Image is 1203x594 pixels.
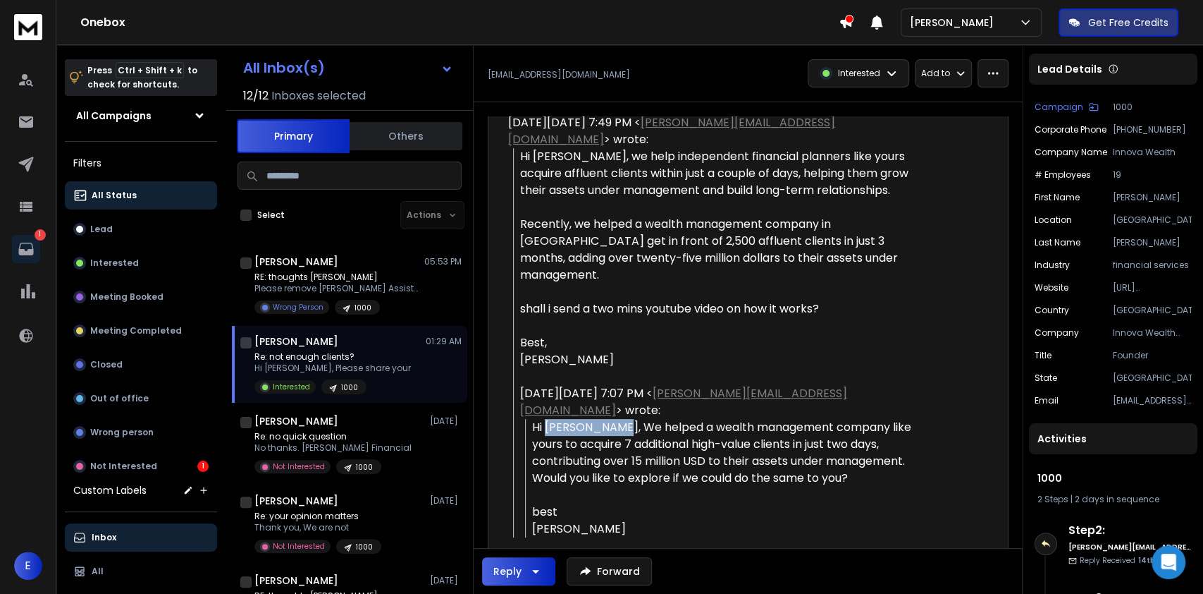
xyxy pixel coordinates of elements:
[482,557,555,586] button: Reply
[1113,395,1192,406] p: [EMAIL_ADDRESS][DOMAIN_NAME]
[90,291,164,303] p: Meeting Booked
[1113,102,1192,113] p: 1000
[1035,237,1080,248] p: Last Name
[1113,169,1192,181] p: 19
[92,566,104,577] p: All
[65,153,217,173] h3: Filters
[273,461,325,472] p: Not Interested
[508,114,920,148] div: [DATE][DATE] 7:49 PM < > wrote:
[232,54,464,82] button: All Inbox(s)
[65,181,217,210] button: All Status
[116,62,184,78] span: Ctrl + Shift + k
[92,532,116,543] p: Inbox
[90,359,123,370] p: Closed
[1035,372,1057,384] p: State
[520,351,920,368] div: [PERSON_NAME]
[254,414,338,428] h1: [PERSON_NAME]
[1035,260,1070,271] p: industry
[273,302,323,313] p: Wrong Person
[1113,282,1192,293] p: [URL][DOMAIN_NAME]
[254,363,411,374] p: Hi [PERSON_NAME], Please share your
[1138,555,1173,566] span: 14th, Aug
[271,87,366,104] h3: Inboxes selected
[273,541,325,552] p: Not Interested
[493,564,522,578] div: Reply
[356,462,373,473] p: 1000
[1113,214,1192,226] p: [GEOGRAPHIC_DATA]
[254,272,424,283] p: RE: thoughts [PERSON_NAME]
[14,14,42,40] img: logo
[254,334,338,348] h1: [PERSON_NAME]
[65,215,217,243] button: Lead
[1035,192,1080,203] p: First Name
[237,119,350,153] button: Primary
[1035,102,1099,113] button: Campaign
[426,336,462,347] p: 01:29 AM
[254,442,412,454] p: No thanks. [PERSON_NAME] Financial
[921,68,950,79] p: Add to
[1035,327,1079,339] p: Company
[65,557,217,586] button: All
[424,256,462,267] p: 05:53 PM
[254,574,338,588] h1: [PERSON_NAME]
[488,69,630,80] p: [EMAIL_ADDRESS][DOMAIN_NAME]
[65,384,217,413] button: Out of office
[1113,147,1192,158] p: Innova Wealth
[520,385,920,419] div: [DATE][DATE] 7:07 PM < > wrote:
[532,504,920,521] div: best
[65,452,217,480] button: Not Interested1
[254,351,411,363] p: Re: not enough clients?
[1113,372,1192,384] p: [GEOGRAPHIC_DATA]
[254,431,412,442] p: Re: no quick question
[1035,282,1068,293] p: website
[254,255,338,269] h1: [PERSON_NAME]
[1113,350,1192,361] p: Founder
[243,87,269,104] span: 12 / 12
[354,303,371,313] p: 1000
[65,418,217,447] button: Wrong person
[73,483,147,497] h3: Custom Labels
[1037,62,1102,76] p: Lead Details
[14,552,42,580] button: E
[76,109,152,123] h1: All Campaigns
[1059,8,1178,37] button: Get Free Credits
[430,575,462,586] p: [DATE]
[838,68,880,79] p: Interested
[341,382,358,393] p: 1000
[1113,327,1192,339] p: Innova Wealth Partners
[1113,192,1192,203] p: [PERSON_NAME]
[87,63,197,92] p: Press to check for shortcuts.
[35,229,46,241] p: 1
[1068,542,1192,552] h6: [PERSON_NAME][EMAIL_ADDRESS][DOMAIN_NAME]
[1113,260,1192,271] p: financial services
[12,235,40,263] a: 1
[430,416,462,427] p: [DATE]
[1035,395,1059,406] p: Email
[90,461,157,472] p: Not Interested
[197,461,209,472] div: 1
[1113,305,1192,316] p: [GEOGRAPHIC_DATA]
[1035,350,1051,361] p: title
[90,427,154,438] p: Wrong person
[1037,493,1068,505] span: 2 Steps
[254,511,381,522] p: Re: your opinion matters
[243,61,325,75] h1: All Inbox(s)
[520,216,920,284] div: Recently, we helped a wealth management company in [GEOGRAPHIC_DATA] get in front of 2,500 afflue...
[1029,423,1197,454] div: Activities
[532,521,920,538] div: [PERSON_NAME]
[1035,169,1091,181] p: # Employees
[90,325,182,337] p: Meeting Completed
[520,301,920,317] div: shall i send a two mins youtube video on how it works?
[1035,102,1083,113] p: Campaign
[65,523,217,552] button: Inbox
[90,393,149,404] p: Out of office
[350,121,462,152] button: Others
[532,419,920,487] div: Hi [PERSON_NAME], We helped a wealth management company like yours to acquire 7 additional high-v...
[1075,493,1159,505] span: 2 days in sequence
[1035,147,1107,158] p: Company Name
[254,494,338,508] h1: [PERSON_NAME]
[254,283,424,294] p: Please remove [PERSON_NAME] Assistant
[520,148,920,199] div: Hi [PERSON_NAME], we help independent financial planners like yours acquire affluent clients with...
